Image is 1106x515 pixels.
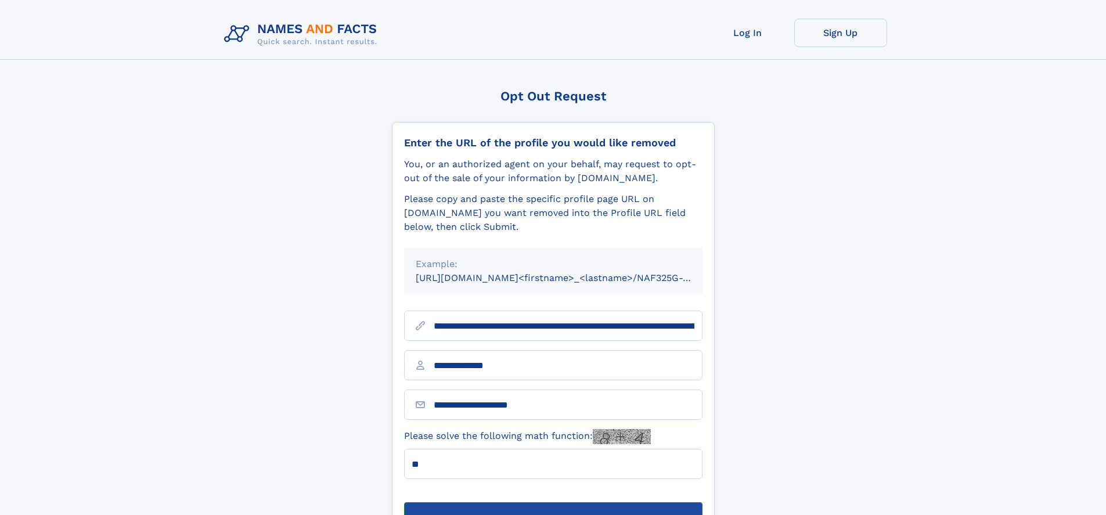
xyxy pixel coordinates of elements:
div: Please copy and paste the specific profile page URL on [DOMAIN_NAME] you want removed into the Pr... [404,192,702,234]
a: Log In [701,19,794,47]
div: Example: [416,257,691,271]
div: Opt Out Request [392,89,715,103]
label: Please solve the following math function: [404,429,651,444]
a: Sign Up [794,19,887,47]
img: Logo Names and Facts [219,19,387,50]
div: You, or an authorized agent on your behalf, may request to opt-out of the sale of your informatio... [404,157,702,185]
div: Enter the URL of the profile you would like removed [404,136,702,149]
small: [URL][DOMAIN_NAME]<firstname>_<lastname>/NAF325G-xxxxxxxx [416,272,725,283]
